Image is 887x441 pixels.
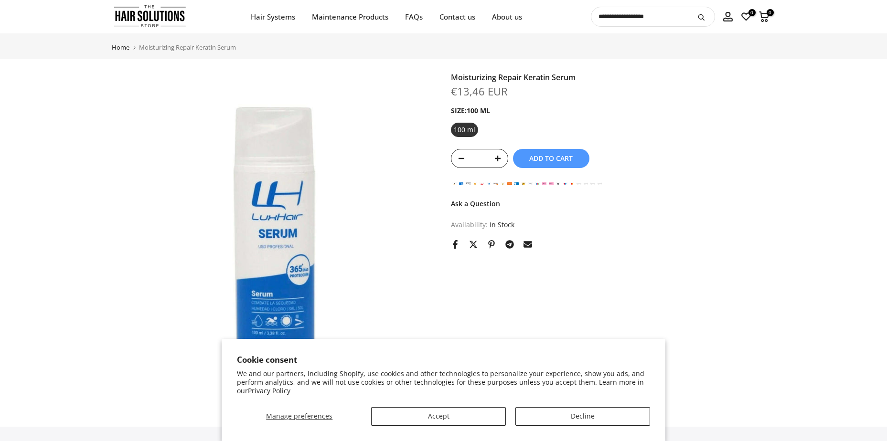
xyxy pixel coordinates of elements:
a: Share on Pinterest [487,240,496,249]
a: About us [483,11,530,23]
a: Share on Twitter [469,240,478,249]
img: visa [596,181,603,186]
a: Maintenance Products [303,11,396,23]
img: diners club [485,181,492,186]
a: Share on Facebook [451,240,460,249]
div: 100 ml [451,123,478,137]
a: Share on Telegram [505,240,514,249]
img: The Hair Solutions Store [114,3,186,30]
img: paypal [576,181,583,186]
h1: Moisturizing Repair Keratin Serum [451,73,776,81]
a: Share on Email [524,240,532,249]
img: dogecoin [499,181,506,186]
a: 0 [759,11,769,22]
button: Decline [515,407,650,426]
button: Accept [371,407,506,426]
span: 0 [748,9,756,16]
img: discover [492,181,500,186]
button: Manage preferences [237,407,362,426]
img: interac [520,181,527,186]
div: €13,46 EUR [451,86,508,96]
img: conditioner hair for men [112,73,437,398]
img: apple pay [465,181,472,186]
a: Home [112,44,129,51]
a: Contact us [431,11,483,23]
span: In Stock [490,220,514,229]
a: 0 [741,11,751,22]
span: 0 [767,9,774,16]
img: shopify pay [582,181,589,186]
div: Availability: [451,219,776,231]
span: Manage preferences [266,411,332,420]
img: maestro [562,181,569,186]
img: american express [458,181,465,186]
img: dankort [479,181,486,186]
a: Privacy Policy [248,386,290,395]
button: Add to cart [513,149,589,168]
a: FAQs [396,11,431,23]
span: 100 ml [467,106,490,115]
img: google pay [527,181,534,186]
img: jcb [534,181,541,186]
a: Hair Systems [242,11,303,23]
span: Size: [451,106,490,115]
img: klarna-pay-later [548,181,555,186]
h2: Cookie consent [237,354,650,365]
span: Add to cart [529,155,573,162]
img: master [568,181,576,186]
img: sofort [589,181,597,186]
p: We and our partners, including Shopify, use cookies and other technologies to personalize your ex... [237,369,650,396]
img: litecoin [555,181,562,186]
img: klarna [541,181,548,186]
img: amazon payments [451,181,458,186]
img: forbrugsforeningen [513,181,520,186]
a: Ask a Question [451,199,500,208]
span: Moisturizing Repair Keratin Serum [139,43,236,52]
img: bitcoin [471,181,479,186]
img: dwolla [506,181,513,186]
